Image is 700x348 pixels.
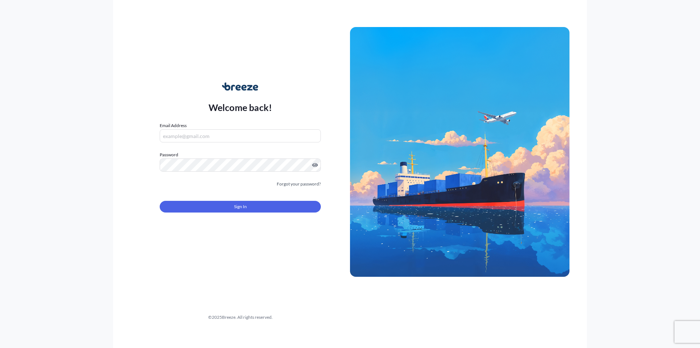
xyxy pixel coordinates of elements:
a: Forgot your password? [277,180,321,188]
label: Password [160,151,321,158]
span: Sign In [234,203,247,210]
button: Show password [312,162,318,168]
p: Welcome back! [209,102,272,113]
input: example@gmail.com [160,129,321,142]
img: Ship illustration [350,27,569,277]
label: Email Address [160,122,187,129]
button: Sign In [160,201,321,213]
div: © 2025 Breeze. All rights reserved. [131,314,350,321]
